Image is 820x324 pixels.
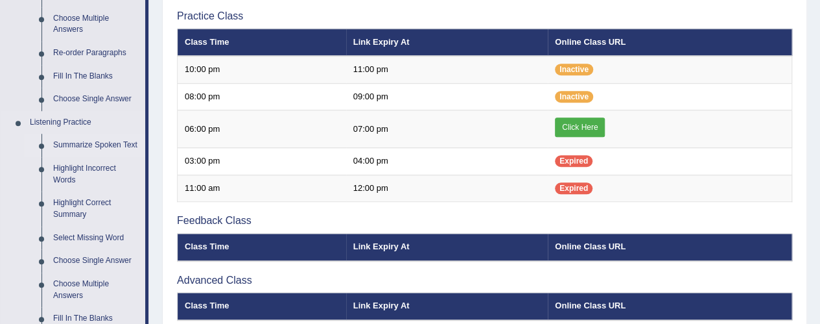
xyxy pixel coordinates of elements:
a: Select Missing Word [47,227,145,250]
td: 10:00 pm [178,56,346,83]
td: 12:00 pm [346,175,548,202]
span: Inactive [555,91,593,103]
td: 07:00 pm [346,110,548,148]
a: Choose Multiple Answers [47,7,145,42]
h3: Practice Class [177,10,792,22]
td: 11:00 pm [346,56,548,83]
td: 08:00 pm [178,83,346,110]
th: Link Expiry At [346,234,548,261]
td: 09:00 pm [346,83,548,110]
th: Class Time [178,29,346,56]
th: Class Time [178,293,346,320]
a: Fill In The Blanks [47,65,145,88]
th: Online Class URL [548,293,791,320]
td: 11:00 am [178,175,346,202]
a: Choose Multiple Answers [47,273,145,307]
a: Highlight Correct Summary [47,192,145,226]
span: Inactive [555,64,593,75]
th: Link Expiry At [346,29,548,56]
th: Class Time [178,234,346,261]
a: Click Here [555,118,605,137]
a: Choose Single Answer [47,88,145,111]
span: Expired [555,182,592,194]
td: 03:00 pm [178,148,346,175]
a: Choose Single Answer [47,249,145,273]
a: Re-order Paragraphs [47,42,145,65]
span: Expired [555,155,592,167]
a: Listening Practice [24,111,145,134]
td: 04:00 pm [346,148,548,175]
h3: Feedback Class [177,215,792,227]
a: Summarize Spoken Text [47,134,145,157]
th: Link Expiry At [346,293,548,320]
th: Online Class URL [548,234,791,261]
th: Online Class URL [548,29,791,56]
td: 06:00 pm [178,110,346,148]
a: Highlight Incorrect Words [47,157,145,192]
h3: Advanced Class [177,275,792,286]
